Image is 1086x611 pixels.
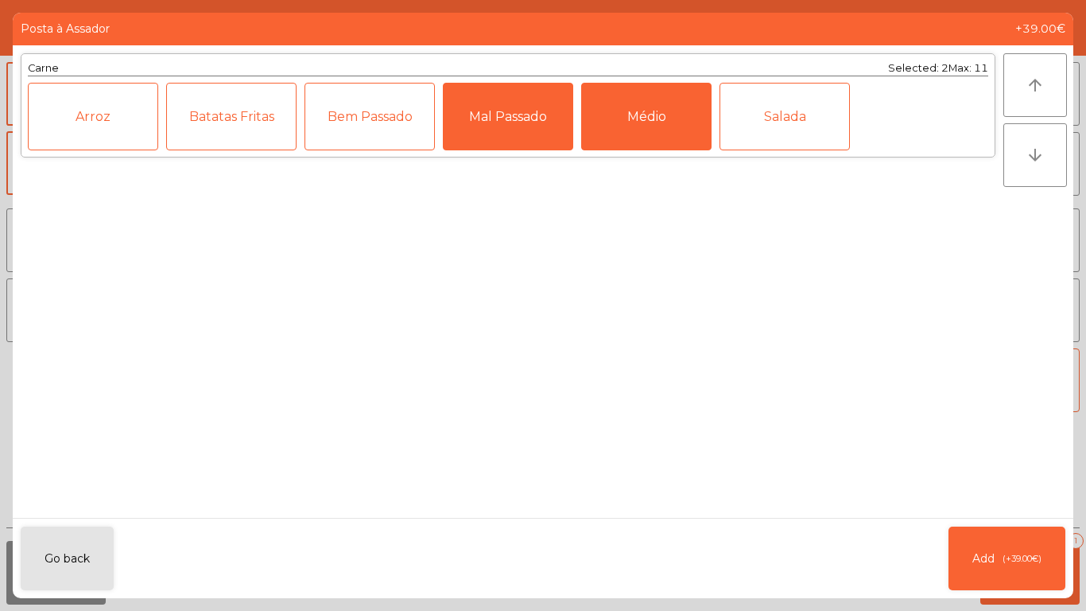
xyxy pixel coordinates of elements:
[972,551,995,567] span: Add
[581,83,712,150] div: Médio
[28,60,59,76] div: Carne
[443,83,573,150] div: Mal Passado
[1015,21,1065,37] span: +39.00€
[1003,123,1067,187] button: arrow_downward
[1003,53,1067,117] button: arrow_upward
[1026,146,1045,165] i: arrow_downward
[28,83,158,150] div: Arroz
[948,62,988,74] span: Max: 11
[888,62,948,74] span: Selected: 2
[304,83,435,150] div: Bem Passado
[21,21,110,37] span: Posta à Assador
[1026,76,1045,95] i: arrow_upward
[166,83,297,150] div: Batatas Fritas
[1003,552,1041,566] span: (+39.00€)
[948,527,1065,590] button: Add(+39.00€)
[719,83,850,150] div: Salada
[21,527,114,590] button: Go back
